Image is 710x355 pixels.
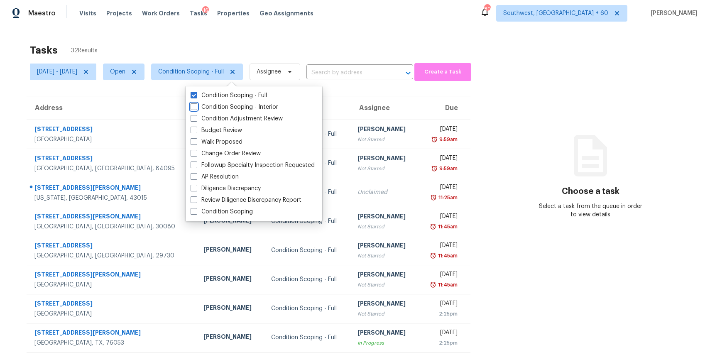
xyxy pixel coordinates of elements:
[357,125,411,135] div: [PERSON_NAME]
[419,67,467,77] span: Create a Task
[357,212,411,223] div: [PERSON_NAME]
[203,216,257,227] div: [PERSON_NAME]
[34,135,190,144] div: [GEOGRAPHIC_DATA]
[357,223,411,231] div: Not Started
[34,223,190,231] div: [GEOGRAPHIC_DATA], [GEOGRAPHIC_DATA], 30080
[158,68,224,76] span: Condition Scoping - Full
[27,96,197,120] th: Address
[436,223,458,231] div: 11:45am
[425,183,458,193] div: [DATE]
[203,333,257,343] div: [PERSON_NAME]
[351,96,418,120] th: Assignee
[202,6,209,15] div: 16
[357,252,411,260] div: Not Started
[191,173,239,181] label: AP Resolution
[425,212,458,223] div: [DATE]
[357,328,411,339] div: [PERSON_NAME]
[271,275,345,284] div: Condition Scoping - Full
[357,310,411,318] div: Not Started
[357,164,411,173] div: Not Started
[425,125,458,135] div: [DATE]
[357,299,411,310] div: [PERSON_NAME]
[431,135,438,144] img: Overdue Alarm Icon
[37,68,77,76] span: [DATE] - [DATE]
[647,9,698,17] span: [PERSON_NAME]
[425,310,458,318] div: 2:25pm
[414,63,471,81] button: Create a Task
[191,115,283,123] label: Condition Adjustment Review
[191,149,261,158] label: Change Order Review
[203,245,257,256] div: [PERSON_NAME]
[34,154,190,164] div: [STREET_ADDRESS]
[436,281,458,289] div: 11:45am
[34,241,190,252] div: [STREET_ADDRESS]
[425,339,458,347] div: 2:25pm
[191,126,242,135] label: Budget Review
[271,304,345,313] div: Condition Scoping - Full
[425,328,458,339] div: [DATE]
[419,96,470,120] th: Due
[271,246,345,255] div: Condition Scoping - Full
[191,103,278,111] label: Condition Scoping - Interior
[34,164,190,173] div: [GEOGRAPHIC_DATA], [GEOGRAPHIC_DATA], 84095
[425,299,458,310] div: [DATE]
[34,194,190,202] div: [US_STATE], [GEOGRAPHIC_DATA], 43015
[484,5,490,13] div: 804
[34,339,190,347] div: [GEOGRAPHIC_DATA], TX, 76053
[438,135,458,144] div: 9:59am
[142,9,180,17] span: Work Orders
[271,217,345,225] div: Condition Scoping - Full
[357,135,411,144] div: Not Started
[34,270,190,281] div: [STREET_ADDRESS][PERSON_NAME]
[425,241,458,252] div: [DATE]
[191,184,261,193] label: Diligence Discrepancy
[425,270,458,281] div: [DATE]
[271,333,345,342] div: Condition Scoping - Full
[110,68,125,76] span: Open
[30,46,58,54] h2: Tasks
[191,138,242,146] label: Walk Proposed
[203,304,257,314] div: [PERSON_NAME]
[34,299,190,310] div: [STREET_ADDRESS]
[430,252,436,260] img: Overdue Alarm Icon
[430,193,437,202] img: Overdue Alarm Icon
[260,9,313,17] span: Geo Assignments
[357,154,411,164] div: [PERSON_NAME]
[34,281,190,289] div: [GEOGRAPHIC_DATA]
[71,47,98,55] span: 32 Results
[425,154,458,164] div: [DATE]
[357,270,411,281] div: [PERSON_NAME]
[357,241,411,252] div: [PERSON_NAME]
[34,184,190,194] div: [STREET_ADDRESS][PERSON_NAME]
[562,187,619,196] h3: Choose a task
[79,9,96,17] span: Visits
[34,252,190,260] div: [GEOGRAPHIC_DATA], [GEOGRAPHIC_DATA], 29730
[430,223,436,231] img: Overdue Alarm Icon
[436,252,458,260] div: 11:45am
[217,9,250,17] span: Properties
[34,310,190,318] div: [GEOGRAPHIC_DATA]
[191,91,267,100] label: Condition Scoping - Full
[191,161,315,169] label: Followup Specialty Inspection Requested
[257,68,281,76] span: Assignee
[34,125,190,135] div: [STREET_ADDRESS]
[503,9,608,17] span: Southwest, [GEOGRAPHIC_DATA] + 60
[28,9,56,17] span: Maestro
[106,9,132,17] span: Projects
[306,66,390,79] input: Search by address
[438,164,458,173] div: 9:59am
[191,196,301,204] label: Review Diligence Discrepancy Report
[357,281,411,289] div: Not Started
[203,274,257,285] div: [PERSON_NAME]
[34,328,190,339] div: [STREET_ADDRESS][PERSON_NAME]
[431,164,438,173] img: Overdue Alarm Icon
[191,208,253,216] label: Condition Scoping
[402,67,414,79] button: Open
[190,10,207,16] span: Tasks
[430,281,436,289] img: Overdue Alarm Icon
[34,212,190,223] div: [STREET_ADDRESS][PERSON_NAME]
[537,202,644,219] div: Select a task from the queue in order to view details
[357,339,411,347] div: In Progress
[357,188,411,196] div: Unclaimed
[437,193,458,202] div: 11:25am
